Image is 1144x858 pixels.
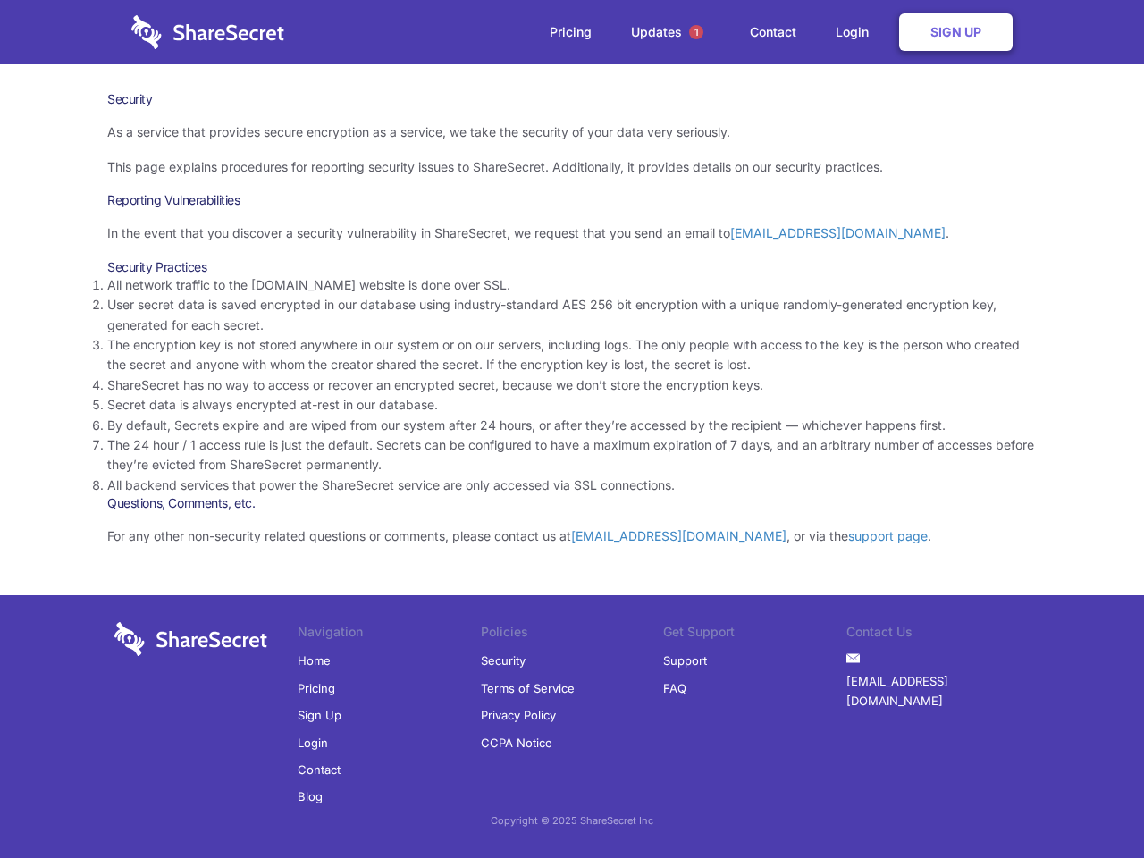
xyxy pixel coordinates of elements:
[114,622,267,656] img: logo-wordmark-white-trans-d4663122ce5f474addd5e946df7df03e33cb6a1c49d2221995e7729f52c070b2.svg
[107,416,1037,435] li: By default, Secrets expire and are wiped from our system after 24 hours, or after they’re accesse...
[107,435,1037,475] li: The 24 hour / 1 access rule is just the default. Secrets can be configured to have a maximum expi...
[481,647,526,674] a: Security
[107,122,1037,142] p: As a service that provides secure encryption as a service, we take the security of your data very...
[107,526,1037,546] p: For any other non-security related questions or comments, please contact us at , or via the .
[481,675,575,702] a: Terms of Service
[107,375,1037,395] li: ShareSecret has no way to access or recover an encrypted secret, because we don’t store the encry...
[663,622,846,647] li: Get Support
[298,675,335,702] a: Pricing
[298,702,341,728] a: Sign Up
[571,528,786,543] a: [EMAIL_ADDRESS][DOMAIN_NAME]
[298,647,331,674] a: Home
[298,622,481,647] li: Navigation
[689,25,703,39] span: 1
[846,622,1030,647] li: Contact Us
[481,622,664,647] li: Policies
[298,756,341,783] a: Contact
[481,729,552,756] a: CCPA Notice
[107,259,1037,275] h3: Security Practices
[663,675,686,702] a: FAQ
[532,4,610,60] a: Pricing
[107,395,1037,415] li: Secret data is always encrypted at-rest in our database.
[848,528,928,543] a: support page
[107,495,1037,511] h3: Questions, Comments, etc.
[298,729,328,756] a: Login
[732,4,814,60] a: Contact
[107,157,1037,177] p: This page explains procedures for reporting security issues to ShareSecret. Additionally, it prov...
[818,4,896,60] a: Login
[107,275,1037,295] li: All network traffic to the [DOMAIN_NAME] website is done over SSL.
[730,225,946,240] a: [EMAIL_ADDRESS][DOMAIN_NAME]
[107,295,1037,335] li: User secret data is saved encrypted in our database using industry-standard AES 256 bit encryptio...
[846,668,1030,715] a: [EMAIL_ADDRESS][DOMAIN_NAME]
[107,91,1037,107] h1: Security
[899,13,1013,51] a: Sign Up
[107,475,1037,495] li: All backend services that power the ShareSecret service are only accessed via SSL connections.
[131,15,284,49] img: logo-wordmark-white-trans-d4663122ce5f474addd5e946df7df03e33cb6a1c49d2221995e7729f52c070b2.svg
[298,783,323,810] a: Blog
[107,192,1037,208] h3: Reporting Vulnerabilities
[481,702,556,728] a: Privacy Policy
[107,335,1037,375] li: The encryption key is not stored anywhere in our system or on our servers, including logs. The on...
[107,223,1037,243] p: In the event that you discover a security vulnerability in ShareSecret, we request that you send ...
[663,647,707,674] a: Support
